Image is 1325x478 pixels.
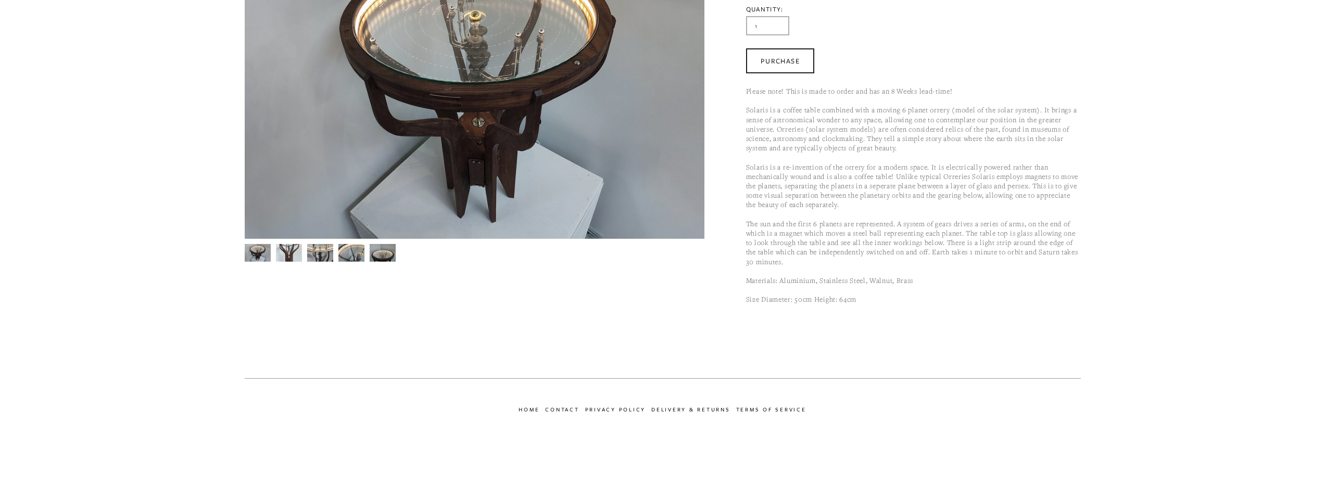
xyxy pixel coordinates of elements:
input: Quantity [746,16,789,35]
div: Quantity: [746,6,1081,12]
div: Purchase [746,48,814,73]
img: IMG_20230629_143419.jpg [276,235,302,270]
img: IMG_20230629_143525.jpg [338,243,364,263]
a: Privacy Policy [585,404,652,416]
a: Contact [545,404,585,416]
img: IMG_20230629_143518.jpg [370,243,396,263]
a: Delivery & returns [651,404,736,416]
a: Terms of Service [736,404,812,416]
p: Please note! This is made to order and has an 8 Weeks lead-time! Solaris is a coffee table combin... [746,86,1081,304]
div: Purchase [761,56,800,66]
img: Solaris_01_lo2.jpg [244,244,270,262]
a: Home [519,404,545,416]
img: IMG_20230629_143512.jpg [307,235,333,271]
